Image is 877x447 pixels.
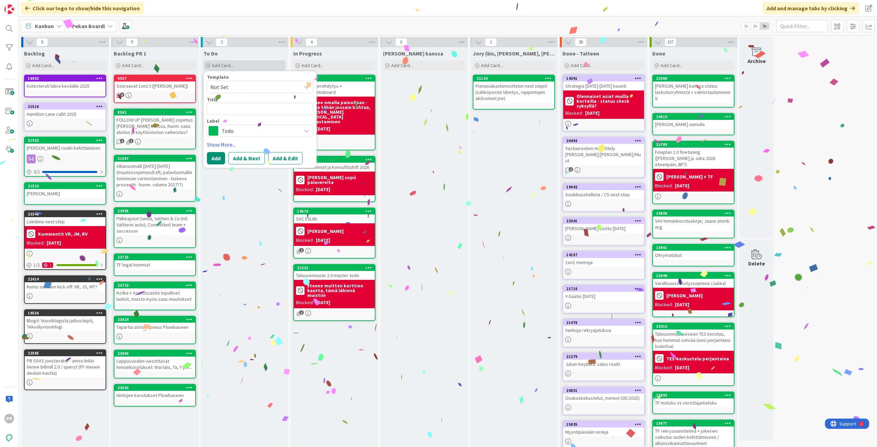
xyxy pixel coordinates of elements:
[666,293,703,298] b: [PERSON_NAME]
[25,189,106,198] div: [PERSON_NAME]
[114,316,195,323] div: 23924
[383,50,443,57] span: Jukan kanssa
[653,148,734,169] div: Finaplan 2.0 finetuning ([PERSON_NAME] ja Juha 2026 eteenpäin, BF?)
[25,350,106,377] div: 22585PB SAAS joustavaksi - ainoa linkki lienee billmill 2.0 / queryt (FF menee dealsin kautta)
[25,310,106,316] div: 19556
[25,103,106,110] div: 21516
[563,252,644,258] div: 14157
[28,212,106,216] div: 22348
[563,387,644,402] div: 20831Osakaskekustelut, memot (05/2025)
[47,239,61,247] div: [DATE]
[763,2,859,14] div: Add and manage tabs by clicking
[36,38,48,46] span: 8
[34,168,40,175] span: 0 / 1
[114,323,195,332] div: Tapartia siirtosopimus Plowbaseen
[316,237,330,244] div: [DATE]
[25,211,106,217] div: 22348
[563,320,644,335] div: 21476Vanhoja rekryajatuksia
[28,311,106,315] div: 19556
[653,114,734,129] div: 24019[PERSON_NAME] aamulla
[28,277,106,282] div: 22414
[485,38,497,46] span: 1
[114,109,195,115] div: 8562
[585,110,600,117] div: [DATE]
[653,330,734,351] div: Talousennusteeseen TES korotus, kun hommat selviää (ensi perjantaina lisäinfoa)
[114,50,146,57] span: Backlog PR 1
[28,104,106,109] div: 21516
[566,320,644,325] div: 21476
[25,137,106,152] div: 21923[PERSON_NAME] roolin kehittäminen
[653,245,734,260] div: 23901Ohrymatskut
[294,157,375,163] div: 23152
[25,261,106,269] div: 1/11
[656,393,734,398] div: 23893
[114,208,195,214] div: 22995
[25,350,106,356] div: 22585
[776,20,828,32] input: Quick Filter...
[4,433,14,443] img: avatar
[114,254,195,269] div: 23725TF legal hommat
[563,75,644,90] div: 14391Strategia [DATE]-[DATE] koonti
[566,219,644,223] div: 22041
[72,23,105,29] b: Pekan Boardi
[114,282,195,288] div: 23722
[299,310,304,315] span: 1
[129,139,134,143] span: 1
[760,23,769,29] span: 3x
[656,211,734,216] div: 23808
[25,217,106,226] div: Lokitime next step
[114,357,195,372] div: Loppuvuoden viestittävät hinnankorotukset: Wartalo, Ta, Y jne...
[653,141,734,169] div: 23789Finaplan 2.0 finetuning ([PERSON_NAME] ja Juha 2026 eteenpäin, BF?)
[653,273,734,279] div: 22949
[118,76,195,81] div: 9507
[212,62,234,69] span: Add Card...
[566,138,644,143] div: 20493
[118,110,195,115] div: 8562
[653,251,734,260] div: Ohrymatskut
[563,421,644,427] div: 15835
[481,62,503,69] span: Add Card...
[294,208,375,223] div: 14674SAC EVL6b
[207,152,225,164] button: Add
[25,276,106,291] div: 22414Komu sisäinen kick off: VR, JS, MT?
[118,283,195,288] div: 23722
[566,76,644,81] div: 14391
[563,184,644,199] div: 19642Asiakkuushallinta / CS next step
[653,392,734,407] div: 23893TF matsku vs verottajamatsku
[307,100,373,124] b: Etenee omalla painollaan - palaa tähän jossain kohtaa, [PERSON_NAME][MEDICAL_DATA] kirkastaminen
[114,350,195,357] div: 23986
[569,167,573,172] span: 1
[25,167,106,176] div: 0/1
[297,265,375,270] div: 21332
[216,38,227,46] span: 2
[563,224,644,233] div: [PERSON_NAME] soitto [DATE]
[653,323,734,351] div: 23416Talousennusteeseen TES korotus, kun hommat selviää (ensi perjantaina lisäinfoa)
[120,139,124,143] span: 1
[741,23,751,29] span: 1x
[563,353,644,360] div: 21279
[4,4,14,14] img: Visit kanbanzone.com
[566,185,644,189] div: 19642
[653,398,734,407] div: TF matsku vs verottajamatsku
[306,38,317,46] span: 4
[122,62,144,69] span: Add Card...
[25,137,106,144] div: 21923
[566,354,644,359] div: 21279
[126,38,138,46] span: 9
[473,50,555,57] span: Jory (bis, kenno, bohr)
[25,316,106,331] div: Blogit: Vuosiblogista jatkostepit, Tekoälyvisioblogi
[653,216,734,232] div: VAV hinnankorotuskirje; Jaana shönb erg
[656,421,734,426] div: 23677
[656,245,734,250] div: 23901
[563,184,644,190] div: 19642
[563,138,644,165] div: 20493Vastuuroolien määrittely [PERSON_NAME]/[PERSON_NAME]/Muut
[653,279,734,288] div: Varallisuusselvityssopimus (Jukka)
[222,126,298,136] span: Todo
[114,82,195,90] div: Seuraavat 1on1:t ([PERSON_NAME])
[25,144,106,152] div: [PERSON_NAME] roolin kehittäminen
[563,144,644,165] div: Vastuuroolien määrittely [PERSON_NAME]/[PERSON_NAME]/Muut
[655,364,673,371] div: Blocked:
[210,83,296,91] span: Not Set
[294,271,375,280] div: Talousennuste 2.0 master todo
[655,182,673,189] div: Blocked:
